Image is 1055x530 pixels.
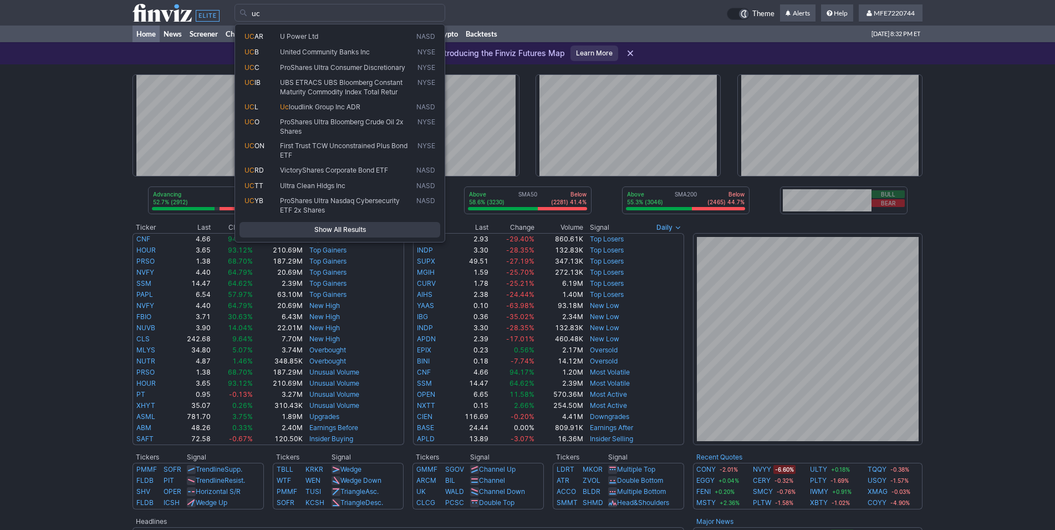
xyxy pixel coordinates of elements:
[450,322,490,334] td: 3.30
[479,465,516,473] a: Channel Up
[445,476,455,484] a: BIL
[535,267,584,278] td: 272.13K
[244,48,254,56] span: UC
[244,142,254,150] span: UC
[871,26,920,42] span: [DATE] 8:32 PM ET
[136,346,155,354] a: MLYS
[450,345,490,356] td: 0.23
[417,290,432,299] a: AIHS
[309,357,346,365] a: Overbought
[136,379,156,387] a: HOUR
[450,245,490,256] td: 3.30
[417,63,435,73] span: NYSE
[450,300,490,311] td: 0.10
[228,246,253,254] span: 93.12%
[254,32,263,41] span: AR
[416,465,437,473] a: GMMF
[309,423,358,432] a: Earnings Before
[506,335,534,343] span: -17.01%
[340,498,383,507] a: TriangleDesc.
[253,245,303,256] td: 210.69M
[253,278,303,289] td: 2.39M
[696,453,742,461] a: Recent Quotes
[309,246,346,254] a: Top Gainers
[506,268,534,276] span: -25.70%
[171,267,211,278] td: 4.40
[196,476,245,484] a: TrendlineResist.
[462,26,501,42] a: Backtests
[590,312,619,321] a: New Low
[171,345,211,356] td: 34.80
[626,190,746,207] div: SMA200
[309,346,346,354] a: Overbought
[254,166,264,174] span: RD
[136,290,153,299] a: PAPL
[196,487,241,496] a: Horizontal S/R
[752,8,774,20] span: Theme
[244,166,254,174] span: UC
[254,63,259,72] span: C
[450,278,490,289] td: 1.78
[753,475,771,486] a: CERY
[810,464,827,475] a: ULTY
[654,222,684,233] button: Signals interval
[244,196,254,205] span: UC
[309,435,353,443] a: Insider Buying
[244,78,254,87] span: UC
[590,324,619,332] a: New Low
[164,465,181,473] a: SOFR
[136,279,151,287] a: SSM
[696,464,716,475] a: CONY
[196,465,242,473] a: TrendlineSupp.
[340,465,361,473] a: Wedge
[253,300,303,311] td: 20.69M
[196,498,227,507] a: Wedge Up
[309,401,359,410] a: Unusual Volume
[810,497,828,508] a: XBTY
[136,435,154,443] a: SAFT
[450,267,490,278] td: 1.59
[132,26,160,42] a: Home
[696,475,715,486] a: EGGY
[868,464,886,475] a: TQQY
[211,222,253,233] th: Change
[228,324,253,332] span: 14.04%
[506,324,534,332] span: -28.35%
[535,245,584,256] td: 132.83K
[617,476,663,484] a: Double Bottom
[871,199,905,207] button: Bear
[557,476,569,484] a: ATR
[164,487,181,496] a: OPER
[136,498,154,507] a: FLDB
[254,103,258,111] span: L
[254,78,261,87] span: IB
[136,357,155,365] a: NUTR
[417,357,430,365] a: BINI
[136,423,151,432] a: ABM
[417,390,435,398] a: OPEN
[590,279,624,287] a: Top Losers
[171,245,211,256] td: 3.65
[417,78,435,97] span: NYSE
[244,32,254,41] span: UC
[590,301,619,310] a: New Low
[696,517,733,526] b: Major News
[171,256,211,267] td: 1.38
[506,279,534,287] span: -25.21%
[254,196,263,205] span: YB
[450,233,490,245] td: 2.93
[535,289,584,300] td: 1.40M
[153,190,188,198] p: Advancing
[136,301,154,310] a: NVFY
[309,268,346,276] a: Top Gainers
[417,301,434,310] a: YAAS
[868,497,886,508] a: COYY
[417,412,432,421] a: CIEN
[506,235,534,243] span: -29.40%
[235,24,445,243] div: Search
[535,256,584,267] td: 347.13K
[468,190,588,207] div: SMA50
[416,476,436,484] a: ARCM
[590,257,624,265] a: Top Losers
[707,198,745,206] p: (2465) 44.7%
